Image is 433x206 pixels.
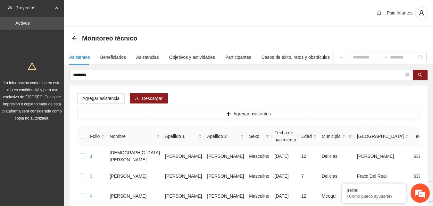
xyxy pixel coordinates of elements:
span: bell [374,10,384,15]
span: Sexo [249,133,263,140]
td: [PERSON_NAME] [162,166,204,186]
td: Masculino [246,166,272,186]
span: Monitoreo técnico [82,33,137,43]
button: downloadDescargar [130,93,168,103]
div: Beneficiarios [100,54,126,61]
span: download [135,96,139,101]
th: Apellido 1 [162,127,204,146]
span: Apellido 1 [165,133,197,140]
span: arrow-left [72,36,77,41]
button: plusAgregar asistentes [77,109,420,119]
th: Apellido 2 [204,127,246,146]
td: Delicias [319,166,354,186]
span: filter [265,134,269,138]
span: ellipsis [339,55,344,59]
span: Agregar asistencia [82,95,120,102]
td: [DATE] [272,166,299,186]
div: Participantes [225,54,251,61]
button: ellipsis [334,50,349,65]
td: Masculino [246,146,272,166]
span: search [418,73,422,78]
span: swap-right [382,55,387,60]
span: Agregar asistentes [233,110,271,117]
span: Proyectos [15,1,53,14]
span: close-circle [405,73,409,76]
span: plus [226,112,231,117]
div: Asistentes [69,54,90,61]
span: Edad [301,133,312,140]
td: [PERSON_NAME] [162,186,204,206]
a: 4 [90,193,93,199]
td: Fracc Del Real [354,166,411,186]
th: Colonia [354,127,411,146]
td: [PERSON_NAME] [107,186,162,206]
th: Folio [87,127,107,146]
p: ¿Cómo puedo ayudarte? [346,194,401,199]
span: close-circle [405,72,409,78]
td: Delicias [319,146,354,166]
a: 3 [90,174,93,179]
td: [PERSON_NAME] [204,146,246,166]
td: [DATE] [272,186,299,206]
td: [PERSON_NAME] [162,146,204,166]
span: La información contenida en este sitio es confidencial y para uso exclusivo de FICOSEC. Cualquier... [3,81,62,121]
span: to [382,55,387,60]
span: eye [8,5,12,10]
div: Asistencias [136,54,159,61]
td: [PERSON_NAME] [204,166,246,186]
span: Descargar [142,95,163,102]
span: Psic Infantes [387,10,412,15]
button: Agregar asistencia [77,93,125,103]
button: search [413,70,428,80]
span: filter [264,131,271,141]
div: Back [72,36,77,41]
td: 7 [299,166,319,186]
td: [PERSON_NAME] [204,186,246,206]
th: Edad [299,127,319,146]
td: Masculino [246,186,272,206]
a: Activos [15,21,30,26]
td: [DEMOGRAPHIC_DATA][PERSON_NAME] [107,146,162,166]
span: Apellido 2 [207,133,239,140]
span: warning [28,62,36,70]
th: Nombre [107,127,162,146]
span: Nombre [110,133,155,140]
button: bell [374,8,384,18]
td: 12 [299,186,319,206]
div: Objetivos y actividades [169,54,215,61]
td: [PERSON_NAME] [354,146,411,166]
td: Meoqui [319,186,354,206]
span: filter [348,134,352,138]
button: user [415,6,428,19]
th: Fecha de nacimiento [272,127,299,146]
span: Folio [90,133,100,140]
th: Municipio [319,127,354,146]
td: [DATE] [272,146,299,166]
span: [GEOGRAPHIC_DATA] [357,133,404,140]
span: user [415,10,428,16]
div: Casos de éxito, retos y obstáculos [262,54,330,61]
td: 12 [299,146,319,166]
span: filter [347,131,353,141]
a: 1 [90,154,93,159]
td: [PERSON_NAME] [107,166,162,186]
div: ¡Hola! [346,188,401,193]
span: Municipio [322,133,341,140]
